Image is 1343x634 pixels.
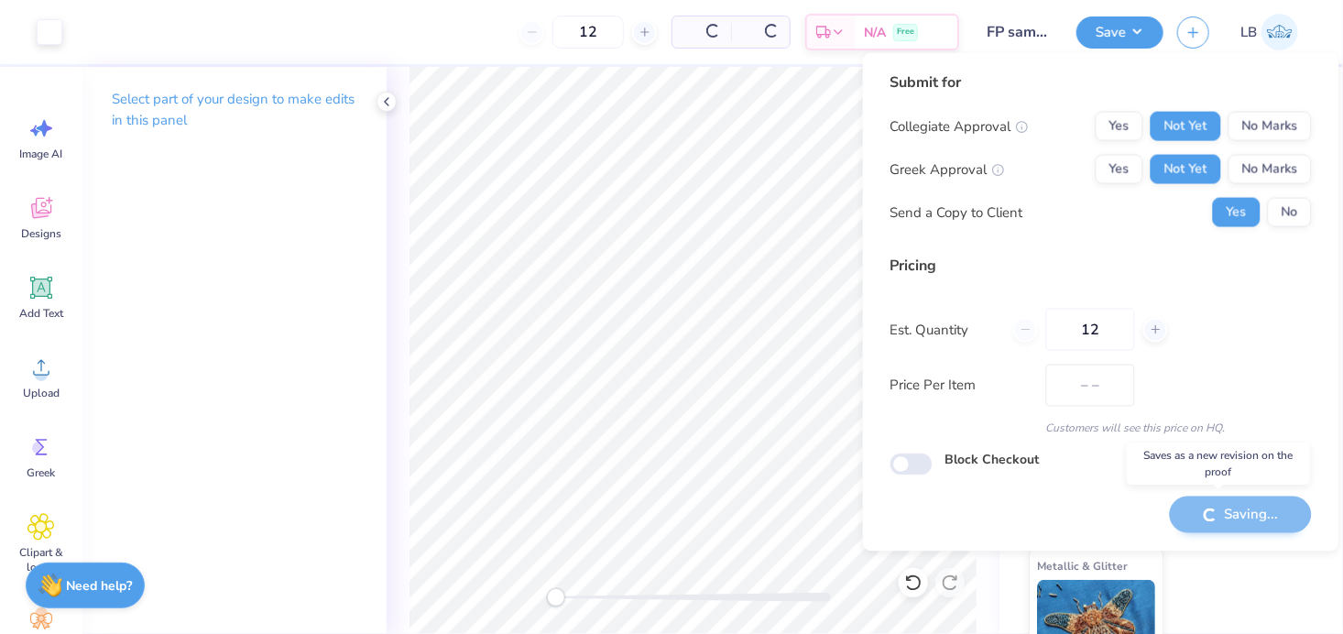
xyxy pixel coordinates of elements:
[1228,155,1312,184] button: No Marks
[19,306,63,321] span: Add Text
[890,421,1312,437] div: Customers will see this price on HQ.
[890,375,1032,396] label: Price Per Item
[67,577,133,595] strong: Need help?
[890,319,999,340] label: Est. Quantity
[897,26,914,38] span: Free
[112,89,357,131] p: Select part of your design to make edits in this panel
[1151,112,1221,141] button: Not Yet
[1127,443,1310,485] div: Saves as a new revision on the proof
[945,451,1040,470] label: Block Checkout
[973,14,1063,50] input: Untitled Design
[1151,155,1221,184] button: Not Yet
[890,255,1312,277] div: Pricing
[1096,112,1143,141] button: Yes
[890,71,1312,93] div: Submit for
[1037,556,1128,575] span: Metallic & Glitter
[890,202,1023,223] div: Send a Copy to Client
[1261,14,1298,50] img: Lara Bainco
[23,386,60,400] span: Upload
[1228,112,1312,141] button: No Marks
[890,158,1005,180] div: Greek Approval
[1096,155,1143,184] button: Yes
[21,226,61,241] span: Designs
[552,16,624,49] input: – –
[1240,22,1257,43] span: LB
[11,545,71,574] span: Clipart & logos
[547,588,565,607] div: Accessibility label
[1232,14,1306,50] a: LB
[27,465,56,480] span: Greek
[20,147,63,161] span: Image AI
[1213,198,1261,227] button: Yes
[1046,309,1135,351] input: – –
[890,115,1029,137] div: Collegiate Approval
[864,23,886,42] span: N/A
[1268,198,1312,227] button: No
[1076,16,1163,49] button: Save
